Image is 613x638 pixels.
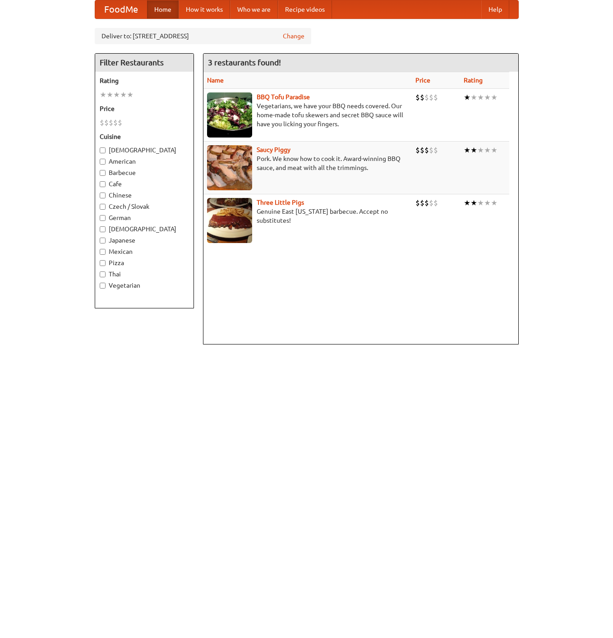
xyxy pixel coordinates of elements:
a: Rating [464,77,483,84]
p: Pork. We know how to cook it. Award-winning BBQ sauce, and meat with all the trimmings. [207,154,408,172]
li: ★ [120,90,127,100]
li: $ [433,198,438,208]
label: Mexican [100,247,189,256]
input: Japanese [100,238,106,243]
a: BBQ Tofu Paradise [257,93,310,101]
li: $ [415,198,420,208]
a: Name [207,77,224,84]
input: German [100,215,106,221]
li: ★ [106,90,113,100]
img: tofuparadise.jpg [207,92,252,138]
li: ★ [470,198,477,208]
a: Who we are [230,0,278,18]
li: $ [420,145,424,155]
li: ★ [464,92,470,102]
div: Deliver to: [STREET_ADDRESS] [95,28,311,44]
h4: Filter Restaurants [95,54,194,72]
label: American [100,157,189,166]
input: Thai [100,271,106,277]
li: $ [429,198,433,208]
a: Help [481,0,509,18]
li: ★ [477,145,484,155]
a: How it works [179,0,230,18]
li: $ [433,92,438,102]
a: Saucy Piggy [257,146,290,153]
input: Barbecue [100,170,106,176]
a: Recipe videos [278,0,332,18]
li: ★ [470,92,477,102]
li: $ [420,92,424,102]
li: ★ [464,145,470,155]
li: ★ [100,90,106,100]
a: Home [147,0,179,18]
label: Japanese [100,236,189,245]
label: Pizza [100,258,189,267]
li: ★ [484,145,491,155]
input: [DEMOGRAPHIC_DATA] [100,226,106,232]
li: ★ [464,198,470,208]
input: Pizza [100,260,106,266]
li: $ [424,92,429,102]
li: ★ [484,198,491,208]
li: ★ [491,92,498,102]
li: $ [100,118,104,128]
a: Change [283,32,304,41]
li: $ [415,92,420,102]
ng-pluralize: 3 restaurants found! [208,58,281,67]
li: $ [415,145,420,155]
a: Price [415,77,430,84]
a: Three Little Pigs [257,199,304,206]
li: ★ [127,90,134,100]
label: Chinese [100,191,189,200]
li: ★ [113,90,120,100]
input: Czech / Slovak [100,204,106,210]
label: Cafe [100,179,189,188]
input: Chinese [100,193,106,198]
input: Vegetarian [100,283,106,289]
li: ★ [491,145,498,155]
label: Vegetarian [100,281,189,290]
li: ★ [470,145,477,155]
li: ★ [477,198,484,208]
li: $ [420,198,424,208]
li: ★ [484,92,491,102]
label: Barbecue [100,168,189,177]
h5: Rating [100,76,189,85]
h5: Price [100,104,189,113]
li: $ [433,145,438,155]
li: $ [104,118,109,128]
label: German [100,213,189,222]
li: $ [118,118,122,128]
img: saucy.jpg [207,145,252,190]
label: Thai [100,270,189,279]
a: FoodMe [95,0,147,18]
input: Mexican [100,249,106,255]
li: $ [429,92,433,102]
li: $ [109,118,113,128]
li: $ [424,145,429,155]
p: Vegetarians, we have your BBQ needs covered. Our home-made tofu skewers and secret BBQ sauce will... [207,101,408,129]
label: Czech / Slovak [100,202,189,211]
li: $ [424,198,429,208]
input: Cafe [100,181,106,187]
input: American [100,159,106,165]
h5: Cuisine [100,132,189,141]
img: littlepigs.jpg [207,198,252,243]
label: [DEMOGRAPHIC_DATA] [100,225,189,234]
p: Genuine East [US_STATE] barbecue. Accept no substitutes! [207,207,408,225]
li: $ [113,118,118,128]
label: [DEMOGRAPHIC_DATA] [100,146,189,155]
input: [DEMOGRAPHIC_DATA] [100,147,106,153]
li: $ [429,145,433,155]
li: ★ [491,198,498,208]
li: ★ [477,92,484,102]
